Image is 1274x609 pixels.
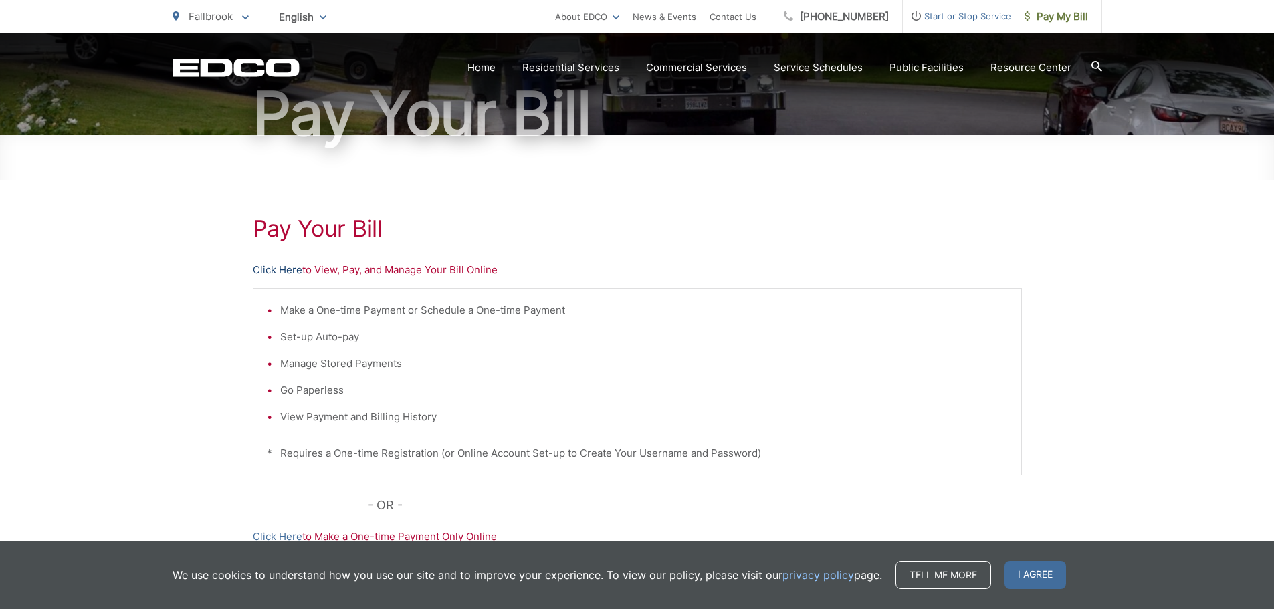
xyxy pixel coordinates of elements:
[889,59,964,76] a: Public Facilities
[253,262,1022,278] p: to View, Pay, and Manage Your Bill Online
[280,409,1008,425] li: View Payment and Billing History
[253,529,302,545] a: Click Here
[253,262,302,278] a: Click Here
[267,445,1008,461] p: * Requires a One-time Registration (or Online Account Set-up to Create Your Username and Password)
[280,302,1008,318] li: Make a One-time Payment or Schedule a One-time Payment
[990,59,1071,76] a: Resource Center
[280,329,1008,345] li: Set-up Auto-pay
[189,10,233,23] span: Fallbrook
[1004,561,1066,589] span: I agree
[646,59,747,76] a: Commercial Services
[173,80,1102,147] h1: Pay Your Bill
[173,567,882,583] p: We use cookies to understand how you use our site and to improve your experience. To view our pol...
[368,495,1022,515] p: - OR -
[522,59,619,76] a: Residential Services
[710,9,756,25] a: Contact Us
[467,59,496,76] a: Home
[280,382,1008,398] li: Go Paperless
[253,529,1022,545] p: to Make a One-time Payment Only Online
[253,215,1022,242] h1: Pay Your Bill
[269,5,336,29] span: English
[774,59,863,76] a: Service Schedules
[1025,9,1088,25] span: Pay My Bill
[782,567,854,583] a: privacy policy
[280,356,1008,372] li: Manage Stored Payments
[895,561,991,589] a: Tell me more
[555,9,619,25] a: About EDCO
[633,9,696,25] a: News & Events
[173,58,300,77] a: EDCD logo. Return to the homepage.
